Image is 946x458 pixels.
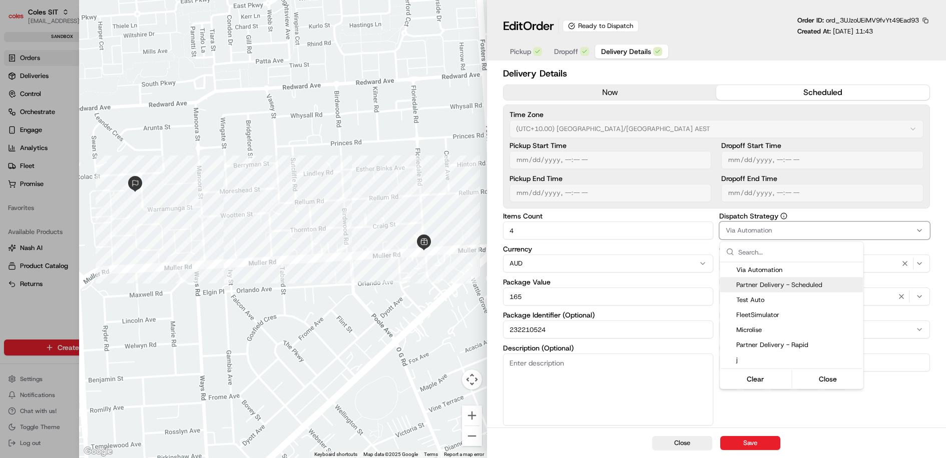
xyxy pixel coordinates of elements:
[20,144,77,154] span: Knowledge Base
[95,144,161,154] span: API Documentation
[34,95,164,105] div: Start new chat
[736,325,859,334] span: Microlise
[738,242,857,262] input: Search...
[85,145,93,153] div: 💻
[10,39,182,55] p: Welcome 👋
[71,168,121,176] a: Powered byPylon
[794,372,862,386] button: Close
[6,140,81,158] a: 📗Knowledge Base
[10,95,28,113] img: 1736555255976-a54dd68f-1ca7-489b-9aae-adbdc363a1c4
[736,310,859,319] span: FleetSimulator
[10,9,30,29] img: Nash
[26,64,180,74] input: Got a question? Start typing here...
[34,105,127,113] div: We're available if you need us!
[81,140,165,158] a: 💻API Documentation
[736,295,859,304] span: Test Auto
[736,280,859,289] span: Partner Delivery - Scheduled
[721,372,790,386] button: Clear
[736,355,859,364] span: j
[736,265,859,274] span: Via Automation
[720,262,863,389] div: Suggestions
[10,145,18,153] div: 📗
[170,98,182,110] button: Start new chat
[736,340,859,349] span: Partner Delivery - Rapid
[100,169,121,176] span: Pylon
